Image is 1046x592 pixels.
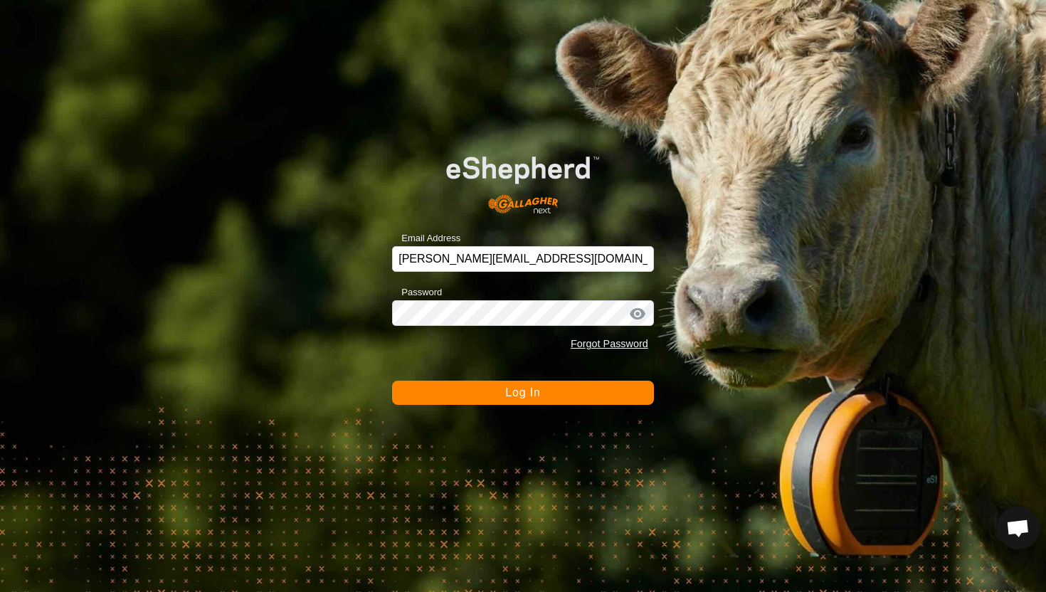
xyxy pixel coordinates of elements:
button: Log In [392,381,654,405]
input: Email Address [392,246,654,272]
img: E-shepherd Logo [418,134,628,223]
span: Log In [505,386,540,398]
label: Password [392,285,442,300]
a: Forgot Password [571,338,648,349]
div: Open chat [997,507,1040,549]
label: Email Address [392,231,460,245]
